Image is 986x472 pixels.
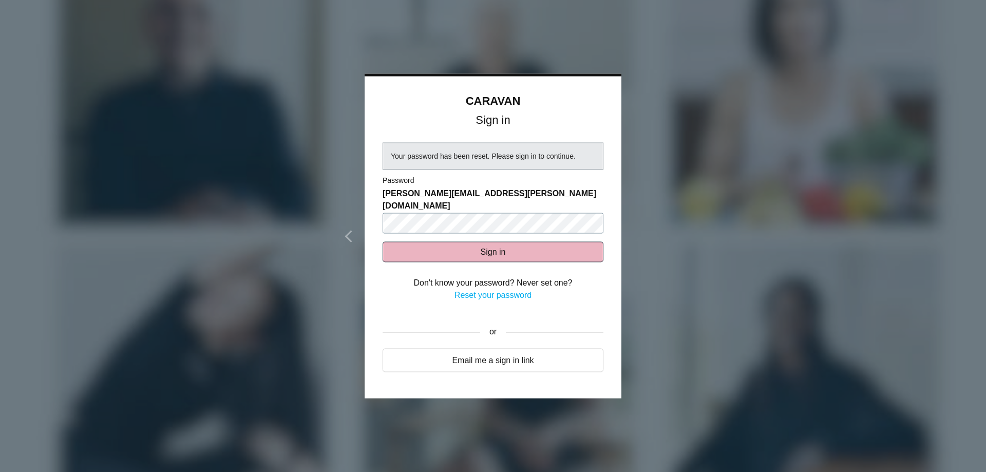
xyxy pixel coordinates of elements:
a: Reset your password [454,290,532,299]
span: [PERSON_NAME][EMAIL_ADDRESS][PERSON_NAME][DOMAIN_NAME] [383,187,603,212]
div: Your password has been reset. Please sign in to continue. [391,150,595,161]
div: or [480,319,506,345]
a: CARAVAN [466,94,521,107]
a: Email me a sign in link [383,349,603,372]
label: Password [383,175,414,185]
button: Sign in [383,241,603,262]
div: Don't know your password? Never set one? [383,276,603,289]
h1: Sign in [383,115,603,124]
